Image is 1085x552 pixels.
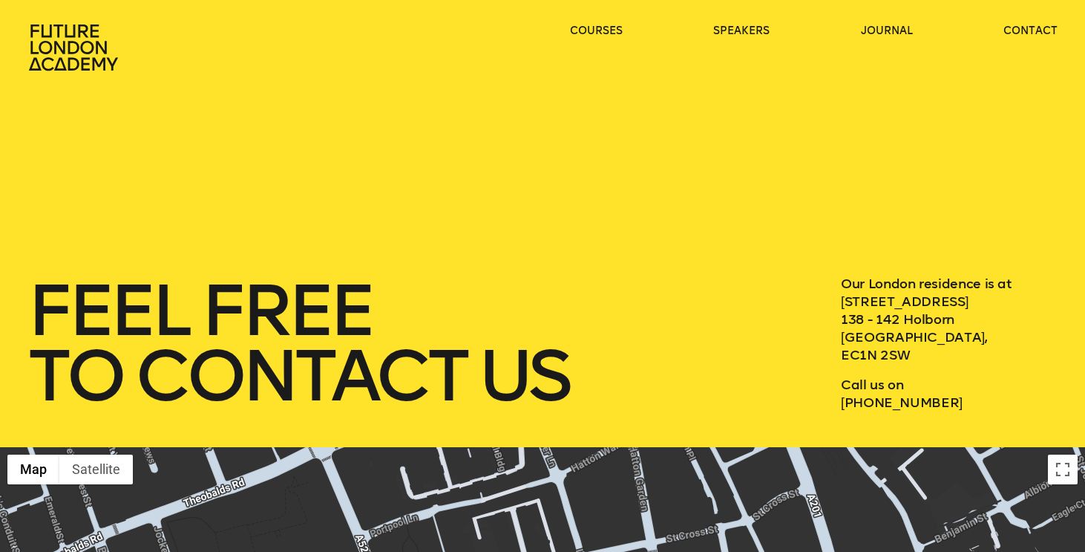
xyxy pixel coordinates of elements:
[59,455,133,484] button: Show satellite imagery
[861,24,913,39] a: journal
[1048,455,1078,484] button: Toggle fullscreen view
[1003,24,1058,39] a: contact
[841,275,1058,364] p: Our London residence is at [STREET_ADDRESS] 138 - 142 Holborn [GEOGRAPHIC_DATA], EC1N 2SW
[7,455,59,484] button: Show street map
[713,24,770,39] a: speakers
[841,376,1058,412] p: Call us on [PHONE_NUMBER]
[570,24,623,39] a: courses
[27,278,787,409] h1: feel free to contact us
